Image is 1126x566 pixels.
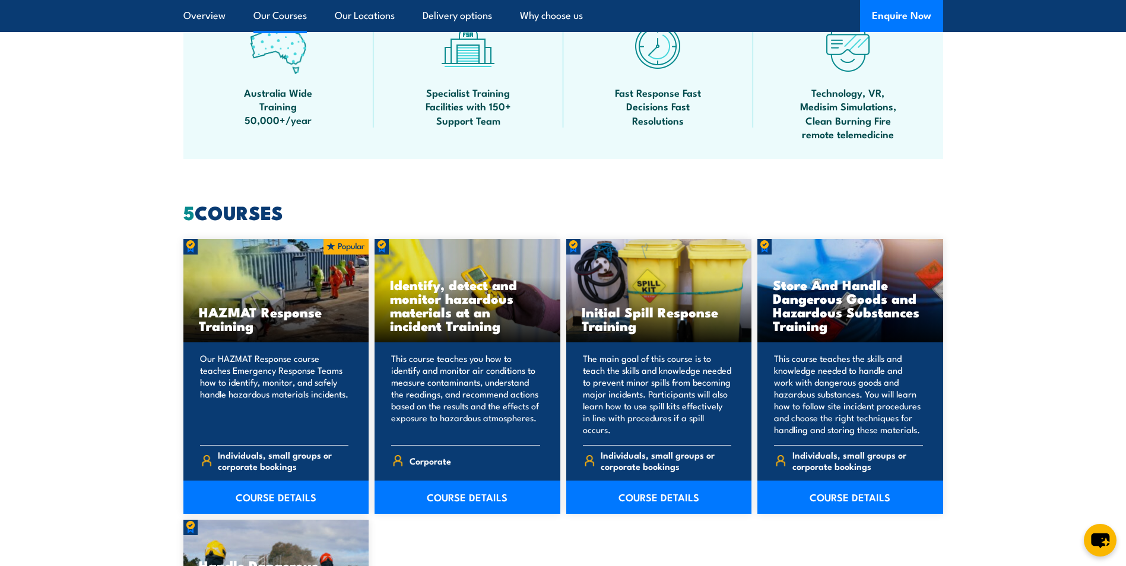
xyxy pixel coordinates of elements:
h3: Identify, detect and monitor hazardous materials at an incident Training [390,278,545,332]
span: Individuals, small groups or corporate bookings [601,449,731,472]
h3: HAZMAT Response Training [199,305,354,332]
img: auswide-icon [250,18,306,74]
h3: Initial Spill Response Training [582,305,737,332]
span: Specialist Training Facilities with 150+ Support Team [415,85,522,127]
p: This course teaches you how to identify and monitor air conditions to measure contaminants, under... [391,352,540,435]
strong: 5 [183,197,195,227]
img: facilities-icon [440,18,496,74]
span: Individuals, small groups or corporate bookings [792,449,923,472]
a: COURSE DETAILS [757,481,943,514]
span: Australia Wide Training 50,000+/year [225,85,332,127]
img: tech-icon [820,18,876,74]
button: chat-button [1084,524,1117,557]
span: Fast Response Fast Decisions Fast Resolutions [605,85,712,127]
img: fast-icon [630,18,686,74]
h2: COURSES [183,203,943,220]
h3: Store And Handle Dangerous Goods and Hazardous Substances Training [773,278,928,332]
span: Individuals, small groups or corporate bookings [218,449,348,472]
p: This course teaches the skills and knowledge needed to handle and work with dangerous goods and h... [774,352,923,435]
p: Our HAZMAT Response course teaches Emergency Response Teams how to identify, monitor, and safely ... [200,352,349,435]
span: Technology, VR, Medisim Simulations, Clean Burning Fire remote telemedicine [795,85,902,141]
a: COURSE DETAILS [375,481,560,514]
p: The main goal of this course is to teach the skills and knowledge needed to prevent minor spills ... [583,352,732,435]
a: COURSE DETAILS [566,481,752,514]
a: COURSE DETAILS [183,481,369,514]
span: Corporate [410,451,451,470]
